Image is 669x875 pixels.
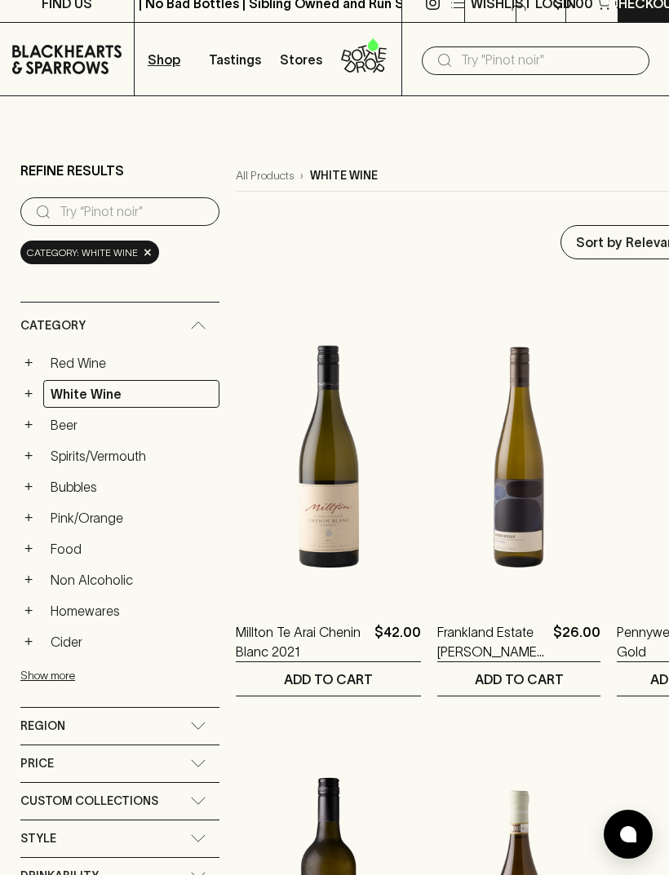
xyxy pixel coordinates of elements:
div: Region [20,708,219,745]
div: Price [20,745,219,782]
img: Frankland Estate Rocky Gully Riesling 2024 [437,312,600,598]
button: + [20,510,37,526]
button: + [20,603,37,619]
a: White Wine [43,380,219,408]
p: ADD TO CART [475,670,564,689]
button: + [20,386,37,402]
a: Pink/Orange [43,504,219,532]
p: Stores [280,50,322,69]
a: Homewares [43,597,219,625]
input: Try “Pinot noir” [60,199,206,225]
a: Beer [43,411,219,439]
a: Non Alcoholic [43,566,219,594]
img: Millton Te Arai Chenin Blanc 2021 [236,312,421,598]
div: Style [20,820,219,857]
button: Show more [20,659,234,692]
span: Style [20,829,56,849]
span: Category: white wine [27,245,138,261]
a: Cider [43,628,219,656]
input: Try "Pinot noir" [461,47,636,73]
a: Millton Te Arai Chenin Blanc 2021 [236,622,368,661]
button: + [20,541,37,557]
button: + [20,417,37,433]
p: Refine Results [20,161,124,180]
a: Red Wine [43,349,219,377]
p: Tastings [209,50,261,69]
div: Custom Collections [20,783,219,820]
a: Food [43,535,219,563]
a: Bubbles [43,473,219,501]
img: bubble-icon [620,826,636,842]
p: Shop [148,50,180,69]
p: white wine [310,167,378,184]
a: Spirits/Vermouth [43,442,219,470]
p: $42.00 [374,622,421,661]
span: × [143,244,153,261]
button: + [20,634,37,650]
span: Custom Collections [20,791,158,811]
p: › [300,167,303,184]
p: $26.00 [553,622,600,661]
a: Frankland Estate [PERSON_NAME] Riesling 2024 [437,622,547,661]
button: + [20,572,37,588]
button: ADD TO CART [236,662,421,696]
button: + [20,479,37,495]
div: Category [20,303,219,349]
button: + [20,448,37,464]
a: Tastings [202,23,268,95]
button: Shop [135,23,202,95]
p: ADD TO CART [284,670,373,689]
span: Category [20,316,86,336]
a: All Products [236,167,294,184]
span: Region [20,716,65,736]
button: ADD TO CART [437,662,600,696]
a: Stores [268,23,335,95]
span: Price [20,753,54,774]
button: + [20,355,37,371]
